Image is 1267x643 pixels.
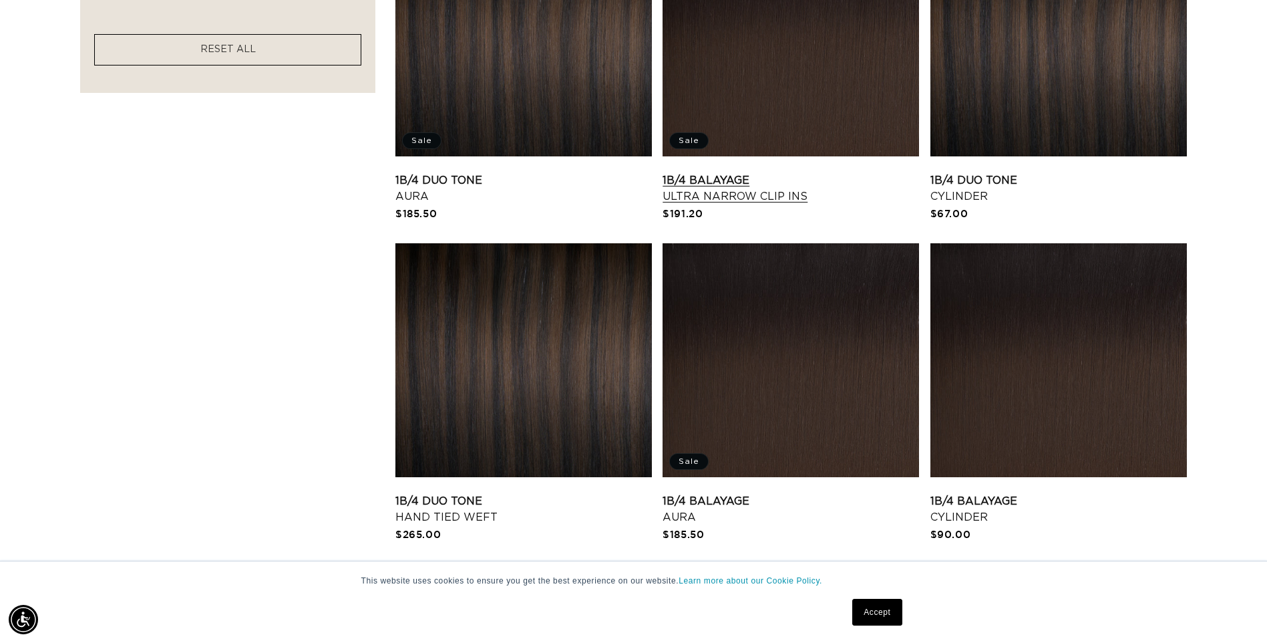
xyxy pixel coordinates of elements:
[930,493,1187,525] a: 1B/4 Balayage Cylinder
[395,493,652,525] a: 1B/4 Duo Tone Hand Tied Weft
[361,575,906,587] p: This website uses cookies to ensure you get the best experience on our website.
[679,576,822,586] a: Learn more about our Cookie Policy.
[200,45,256,54] span: RESET ALL
[852,599,902,626] a: Accept
[200,41,256,58] a: RESET ALL
[663,172,919,205] a: 1B/4 Balayage Ultra Narrow Clip Ins
[930,172,1187,205] a: 1B/4 Duo Tone Cylinder
[663,493,919,525] a: 1B/4 Balayage Aura
[395,172,652,205] a: 1B/4 Duo Tone Aura
[1200,579,1267,643] iframe: Chat Widget
[9,605,38,634] div: Accessibility Menu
